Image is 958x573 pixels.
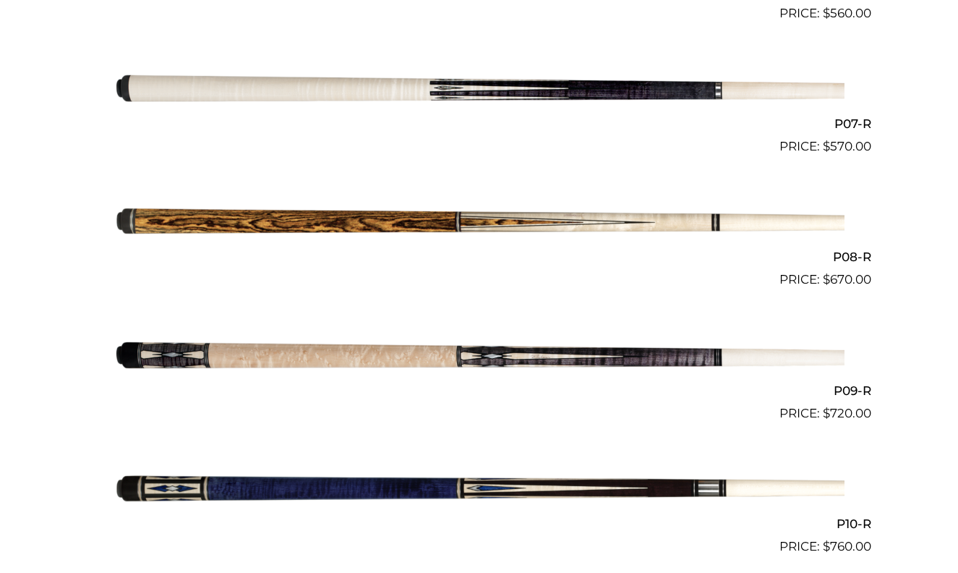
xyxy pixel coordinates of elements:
[87,377,871,404] h2: P09-R
[87,429,871,556] a: P10-R $760.00
[114,295,844,417] img: P09-R
[823,139,830,153] span: $
[823,6,871,20] bdi: 560.00
[823,406,830,420] span: $
[114,429,844,551] img: P10-R
[823,406,871,420] bdi: 720.00
[87,244,871,271] h2: P08-R
[823,272,871,286] bdi: 670.00
[823,6,830,20] span: $
[823,272,830,286] span: $
[114,29,844,150] img: P07-R
[87,162,871,289] a: P08-R $670.00
[823,139,871,153] bdi: 570.00
[823,539,830,553] span: $
[87,295,871,423] a: P09-R $720.00
[87,511,871,538] h2: P10-R
[823,539,871,553] bdi: 760.00
[87,111,871,137] h2: P07-R
[114,162,844,284] img: P08-R
[87,29,871,156] a: P07-R $570.00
